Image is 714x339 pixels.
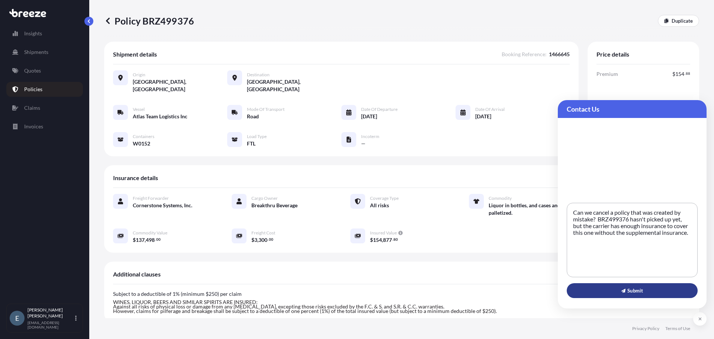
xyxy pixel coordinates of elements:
[257,237,258,243] span: ,
[136,237,145,243] span: 137
[133,140,150,147] span: W0152
[251,230,275,236] span: Freight Cost
[393,238,398,241] span: 80
[361,106,398,112] span: Date of Departure
[156,238,161,241] span: 00
[361,140,366,147] span: —
[370,237,373,243] span: $
[567,283,698,298] button: Submit
[672,71,675,77] span: $
[145,237,146,243] span: ,
[133,202,192,209] span: Cornerstone Systems, Inc.
[251,202,297,209] span: Breakthru Beverage
[361,134,379,140] span: Incoterm
[254,237,257,243] span: 3
[247,78,341,93] span: [GEOGRAPHIC_DATA], [GEOGRAPHIC_DATA]
[113,304,690,309] p: Against all risks of physical loss or damage from any [MEDICAL_DATA], excepting those risks exclu...
[247,134,267,140] span: Load Type
[247,113,259,120] span: Road
[133,106,145,112] span: Vessel
[247,106,284,112] span: Mode of Transport
[247,72,270,78] span: Destination
[269,238,273,241] span: 00
[370,230,397,236] span: Insured Value
[373,237,382,243] span: 154
[24,123,43,130] p: Invoices
[113,174,158,182] span: Insurance details
[155,238,156,241] span: .
[567,105,698,113] span: Contact Us
[6,119,83,134] a: Invoices
[113,300,690,304] p: WINES, LIQUOR, BEERS AND SIMILAR SPIRITS ARE INSURED:
[672,17,693,25] p: Duplicate
[133,78,227,93] span: [GEOGRAPHIC_DATA], [GEOGRAPHIC_DATA]
[28,307,74,319] p: [PERSON_NAME] [PERSON_NAME]
[475,113,491,120] span: [DATE]
[24,104,40,112] p: Claims
[489,195,512,201] span: Commodity
[6,63,83,78] a: Quotes
[24,67,41,74] p: Quotes
[621,287,643,294] span: Submit
[104,15,194,27] p: Policy BRZ499376
[382,237,383,243] span: ,
[6,45,83,60] a: Shipments
[549,51,570,58] span: 1466645
[632,326,659,332] a: Privacy Policy
[370,195,399,201] span: Coverage Type
[383,237,392,243] span: 877
[392,238,393,241] span: .
[596,70,618,78] span: Premium
[686,72,690,75] span: 88
[133,237,136,243] span: $
[113,290,242,298] p: Subject to a deductible of 1% (minimum $250) per claim
[502,51,547,58] span: Booking Reference :
[133,72,145,78] span: Origin
[685,72,685,75] span: .
[251,195,278,201] span: Cargo Owner
[6,82,83,97] a: Policies
[28,320,74,329] p: [EMAIL_ADDRESS][DOMAIN_NAME]
[6,26,83,41] a: Insights
[596,51,629,58] span: Price details
[6,100,83,115] a: Claims
[24,30,42,37] p: Insights
[15,314,19,322] span: E
[475,106,505,112] span: Date of Arrival
[133,195,169,201] span: Freight Forwarder
[24,86,42,93] p: Policies
[258,237,267,243] span: 300
[133,113,187,120] span: Atlas Team Logistics Inc
[675,71,684,77] span: 154
[133,230,167,236] span: Commodity Value
[665,326,690,332] a: Terms of Use
[133,134,154,140] span: Containers
[489,202,570,217] span: Liquor in bottles, and cases and palletized.
[361,113,377,120] span: [DATE]
[113,51,157,58] span: Shipment details
[251,237,254,243] span: $
[113,309,690,313] p: However, claims for pilferage and breakage shall be subject to a deductible of one percent (1%) o...
[658,15,699,27] a: Duplicate
[24,48,48,56] p: Shipments
[146,237,155,243] span: 498
[113,271,161,278] span: Additional clauses
[247,140,255,147] span: FTL
[370,202,389,209] span: All risks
